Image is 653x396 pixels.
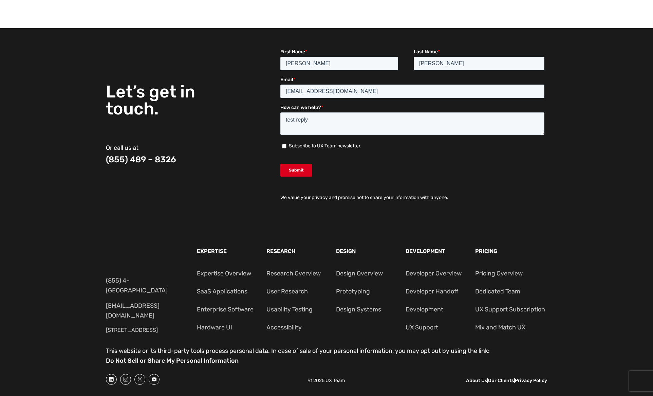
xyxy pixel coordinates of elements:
a: youtube [149,374,160,385]
a: Developer Handoff [406,288,458,295]
svg: instagram [123,377,128,382]
div: This website or its third-party tools process personal data. In case of sale of your personal inf... [106,346,547,374]
a: Hardware UI [197,324,232,331]
h3: Let’s get in touch. [106,83,199,117]
svg: youtube [151,377,157,382]
a: About Us [466,378,487,383]
a: Our Clients [488,378,514,383]
a: Development [406,306,443,313]
iframe: Chat Widget [619,363,653,396]
a: SaaS Applications [197,288,247,295]
a: Expertise Overview [197,270,251,277]
a: [EMAIL_ADDRESS][DOMAIN_NAME] [106,302,160,319]
img: arrow pointing to the right [207,111,238,118]
p: Expertise [197,247,258,256]
a: Enterprise Software [197,306,254,313]
a: (855) 4-[GEOGRAPHIC_DATA] [106,277,168,294]
a: Pricing Overview [475,270,523,277]
iframe: Form 0 [280,49,547,188]
a: Developer Overview [406,270,462,277]
span: © 2025 UX Team [308,378,345,383]
a: Design Systems [336,306,381,313]
p: Development [406,247,467,256]
svg: linkedin [109,377,114,382]
p: [STREET_ADDRESS] [106,326,182,335]
a: Instagram Social Link [120,374,131,385]
a: Dedicated Team [475,288,520,295]
a: | [514,378,515,383]
a: (855) 489 – 8326 [106,155,176,164]
p: Research [266,247,328,256]
p: Pricing [475,247,547,256]
a: Do Not Sell or Share My Personal Information [106,357,239,364]
a: Usability Testing [266,306,313,313]
a: Prototyping [336,288,370,295]
a: Privacy Policy [515,378,547,383]
p: Or call us at [106,143,194,153]
a: X Social Link [134,374,145,385]
a: Research Overview [266,270,321,277]
a: Mix and Match UX [475,324,525,331]
a: | [487,378,488,383]
a: 1 circle [106,374,117,385]
img: Ux team logo [106,247,145,262]
svg: x [137,377,143,382]
a: Accessibility [266,324,302,331]
a: UX Support [406,324,438,331]
a: User Research [266,288,308,295]
p: Design [336,247,397,256]
p: We value your privacy and promise not to share your information with anyone. [280,194,547,201]
a: Design Overview [336,270,383,277]
a: UX Support Subscription [475,306,545,313]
